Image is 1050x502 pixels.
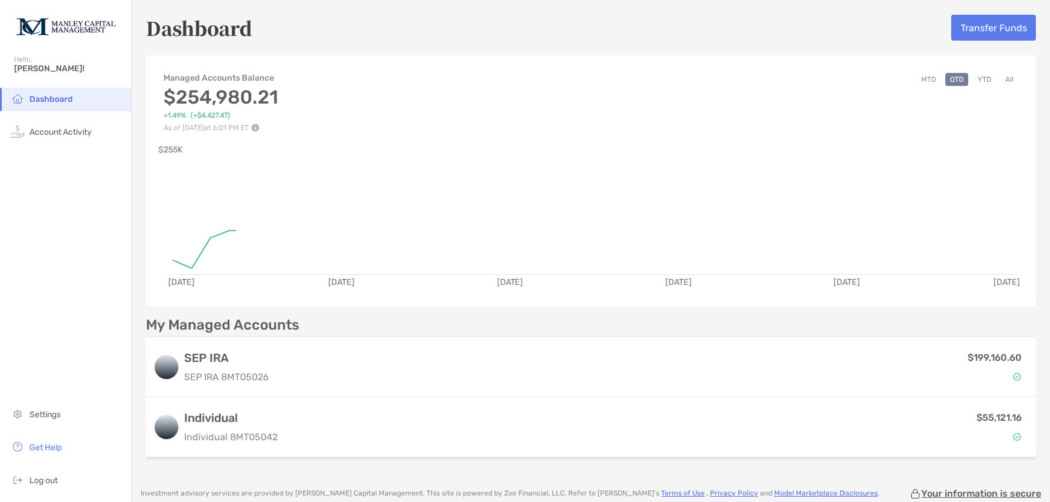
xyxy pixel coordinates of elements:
[164,124,278,132] p: As of [DATE] at 6:01 PM ET
[29,94,73,104] span: Dashboard
[921,488,1041,499] p: Your information is secure
[968,350,1022,365] p: $199,160.60
[184,430,278,444] p: Individual 8MT05042
[29,476,58,486] span: Log out
[251,124,259,132] img: Performance Info
[1013,373,1021,381] img: Account Status icon
[710,489,758,497] a: Privacy Policy
[497,277,524,287] text: [DATE]
[184,370,269,384] p: SEP IRA 8MT05026
[14,64,124,74] span: [PERSON_NAME]!
[976,410,1022,425] p: $55,121.16
[328,277,355,287] text: [DATE]
[1013,433,1021,441] img: Account Status icon
[29,127,92,137] span: Account Activity
[11,124,25,138] img: activity icon
[1001,73,1018,86] button: All
[945,73,968,86] button: QTD
[665,277,692,287] text: [DATE]
[994,277,1021,287] text: [DATE]
[11,407,25,421] img: settings icon
[168,277,195,287] text: [DATE]
[164,111,186,120] span: +1.49%
[951,15,1036,41] button: Transfer Funds
[11,91,25,105] img: household icon
[11,440,25,454] img: get-help icon
[184,351,269,365] h3: SEP IRA
[973,73,996,86] button: YTD
[191,111,230,120] span: ( +$4,427.47 )
[155,415,178,439] img: logo account
[14,5,117,47] img: Zoe Logo
[29,410,61,420] span: Settings
[158,145,183,155] text: $255K
[29,443,62,453] span: Get Help
[834,277,861,287] text: [DATE]
[774,489,878,497] a: Model Marketplace Disclosures
[146,14,252,41] h5: Dashboard
[11,473,25,487] img: logout icon
[661,489,705,497] a: Terms of Use
[164,86,278,108] h3: $254,980.21
[155,355,178,379] img: logo account
[146,318,299,333] p: My Managed Accounts
[916,73,941,86] button: MTD
[184,411,278,425] h3: Individual
[141,489,879,498] p: Investment advisory services are provided by [PERSON_NAME] Capital Management . This site is powe...
[164,73,278,83] h4: Managed Accounts Balance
